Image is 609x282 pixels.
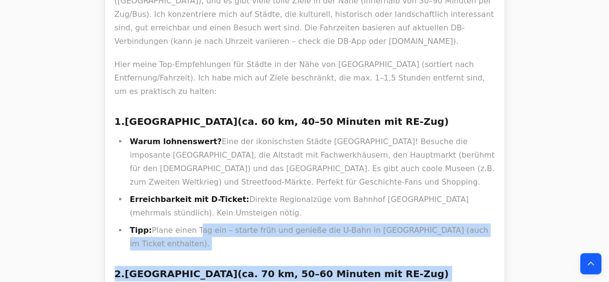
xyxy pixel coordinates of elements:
h3: 2. (ca. 70 km, 50–60 Minuten mit RE-Zug) [115,266,495,282]
button: Back to top [580,253,601,274]
strong: Erreichbarkeit mit D-Ticket: [130,195,249,204]
strong: Tipp: [130,226,152,235]
li: Direkte Regionalzüge vom Bahnhof [GEOGRAPHIC_DATA] (mehrmals stündlich). Kein Umsteigen nötig. [127,193,495,220]
strong: [GEOGRAPHIC_DATA] [125,116,237,127]
p: Hier meine Top-Empfehlungen für Städte in der Nähe von [GEOGRAPHIC_DATA] (sortiert nach Entfernun... [115,58,495,98]
strong: [GEOGRAPHIC_DATA] [125,268,237,280]
strong: Warum lohnenswert? [130,137,222,146]
li: Eine der ikonischsten Städte [GEOGRAPHIC_DATA]! Besuche die imposante [GEOGRAPHIC_DATA], die Alts... [127,135,495,189]
li: Plane einen Tag ein – starte früh und genieße die U-Bahn in [GEOGRAPHIC_DATA] (auch im Ticket ent... [127,224,495,251]
h3: 1. (ca. 60 km, 40–50 Minuten mit RE-Zug) [115,114,495,129]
